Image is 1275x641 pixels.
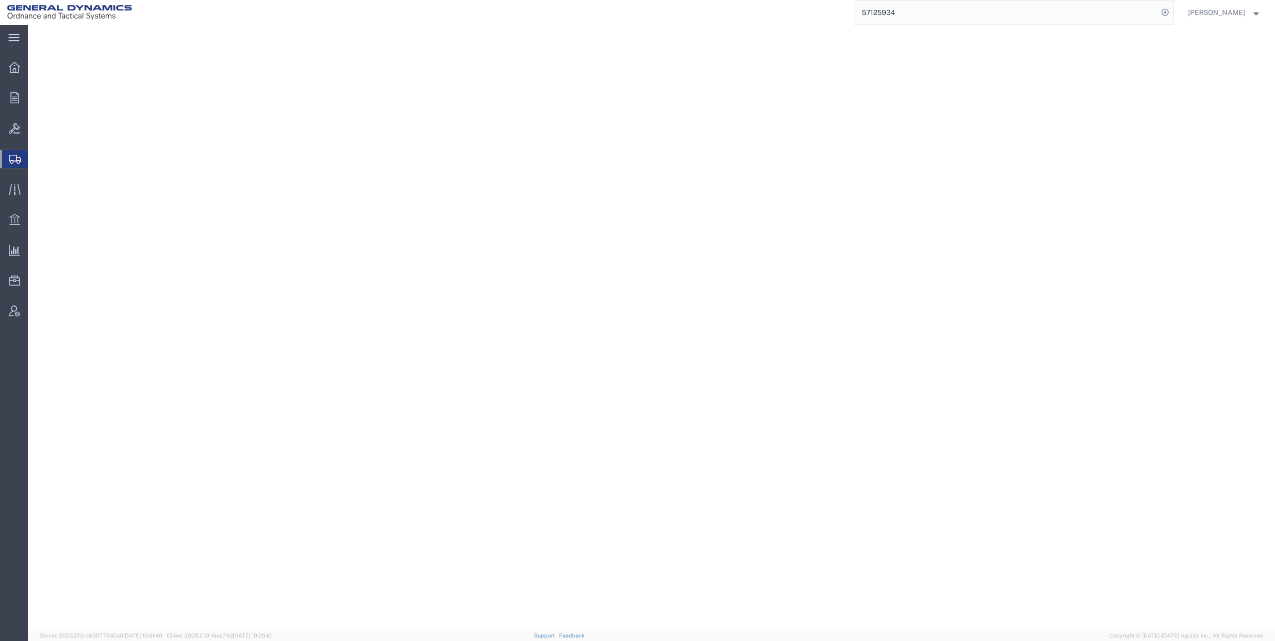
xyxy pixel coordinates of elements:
[1188,6,1262,18] button: [PERSON_NAME]
[1188,7,1245,18] span: Timothy Kilraine
[1109,632,1263,640] span: Copyright © [DATE]-[DATE] Agistix Inc., All Rights Reserved
[167,633,272,639] span: Client: 2025.21.0-faee749
[559,633,585,639] a: Feedback
[40,633,162,639] span: Server: 2025.21.0-c63077040a8
[28,25,1275,631] iframe: FS Legacy Container
[7,5,132,20] img: logo
[123,633,162,639] span: [DATE] 10:41:40
[233,633,272,639] span: [DATE] 10:25:10
[854,0,1158,24] input: Search for shipment number, reference number
[534,633,559,639] a: Support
